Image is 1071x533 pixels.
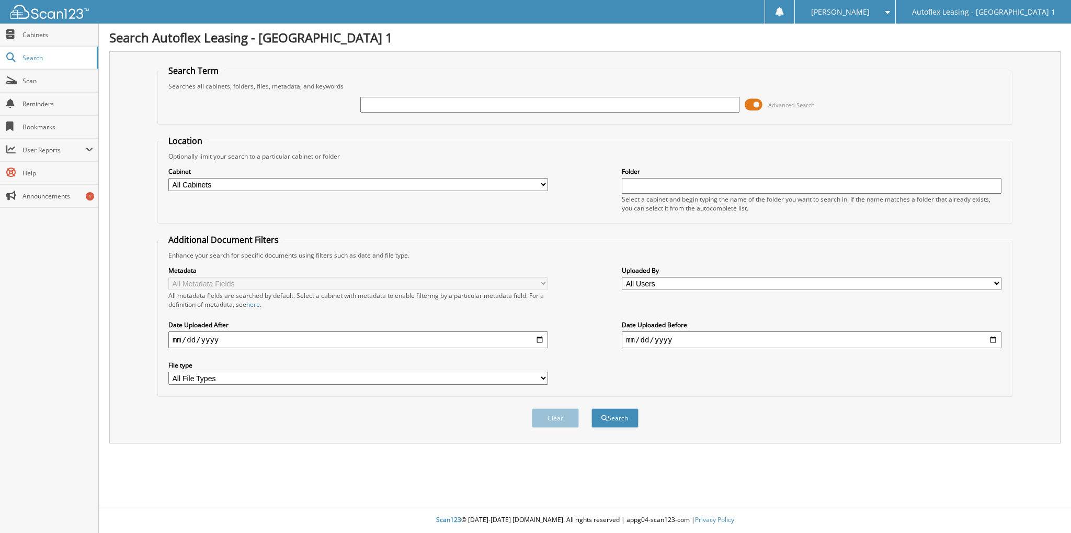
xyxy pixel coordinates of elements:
[622,320,1001,329] label: Date Uploaded Before
[532,408,579,428] button: Clear
[622,167,1001,176] label: Folder
[22,192,93,201] span: Announcements
[10,5,89,19] img: scan123-logo-white.svg
[163,234,284,246] legend: Additional Document Filters
[168,320,548,329] label: Date Uploaded After
[168,266,548,275] label: Metadata
[168,291,548,309] div: All metadata fields are searched by default. Select a cabinet with metadata to enable filtering b...
[695,515,734,524] a: Privacy Policy
[163,152,1007,161] div: Optionally limit your search to a particular cabinet or folder
[912,9,1055,15] span: Autoflex Leasing - [GEOGRAPHIC_DATA] 1
[163,135,208,147] legend: Location
[22,123,93,131] span: Bookmarks
[22,146,86,154] span: User Reports
[622,266,1001,275] label: Uploaded By
[22,30,93,39] span: Cabinets
[168,167,548,176] label: Cabinet
[99,507,1071,533] div: © [DATE]-[DATE] [DOMAIN_NAME]. All rights reserved | appg04-scan123-com |
[768,101,815,109] span: Advanced Search
[163,82,1007,91] div: Searches all cabinets, folders, files, metadata, and keywords
[86,192,94,201] div: 1
[622,195,1001,213] div: Select a cabinet and begin typing the name of the folder you want to search in. If the name match...
[622,331,1001,348] input: end
[163,251,1007,260] div: Enhance your search for specific documents using filters such as date and file type.
[168,361,548,370] label: File type
[22,76,93,85] span: Scan
[591,408,639,428] button: Search
[22,99,93,108] span: Reminders
[246,300,260,309] a: here
[436,515,461,524] span: Scan123
[22,169,93,177] span: Help
[811,9,870,15] span: [PERSON_NAME]
[163,65,224,76] legend: Search Term
[109,29,1061,46] h1: Search Autoflex Leasing - [GEOGRAPHIC_DATA] 1
[22,53,92,62] span: Search
[168,331,548,348] input: start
